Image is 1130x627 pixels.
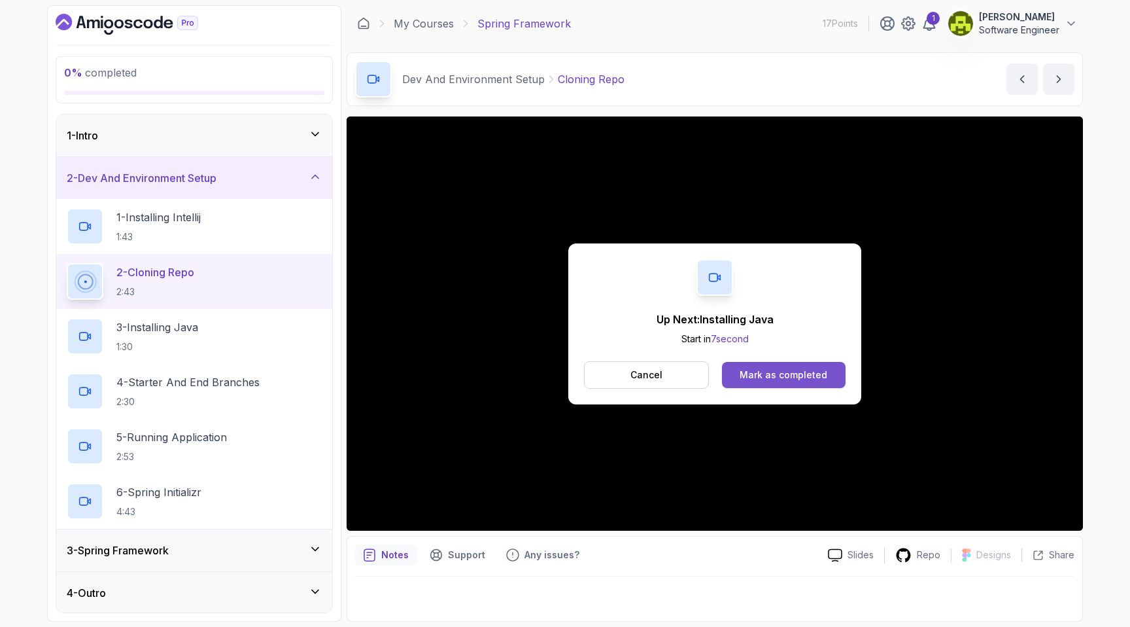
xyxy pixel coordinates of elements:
[116,395,260,408] p: 2:30
[1043,63,1074,95] button: next content
[56,14,228,35] a: Dashboard
[885,547,951,564] a: Repo
[116,429,227,445] p: 5 - Running Application
[67,170,216,186] h3: 2 - Dev And Environment Setup
[584,361,709,389] button: Cancel
[67,585,106,601] h3: 4 - Outro
[422,545,493,565] button: Support button
[116,340,198,353] p: 1:30
[116,285,194,298] p: 2:43
[917,548,940,562] p: Repo
[558,71,625,87] p: Cloning Repo
[64,66,137,79] span: completed
[722,362,846,388] button: Mark as completed
[498,545,587,565] button: Feedback button
[976,548,1011,562] p: Designs
[67,128,98,143] h3: 1 - Intro
[67,263,322,300] button: 2-Cloning Repo2:43
[740,368,827,382] div: Mark as completed
[116,209,201,225] p: 1 - Installing Intellij
[1006,63,1038,95] button: previous content
[67,543,169,558] h3: 3 - Spring Framework
[355,545,417,565] button: notes button
[116,230,201,243] p: 1:43
[927,12,940,25] div: 1
[448,548,485,562] p: Support
[67,483,322,520] button: 6-Spring Initializr4:43
[116,319,198,335] p: 3 - Installing Java
[657,312,774,327] p: Up Next: Installing Java
[979,24,1059,37] p: Software Engineer
[630,368,662,382] p: Cancel
[381,548,409,562] p: Notes
[921,16,937,31] a: 1
[116,374,260,390] p: 4 - Starter And End Branches
[524,548,579,562] p: Any issues?
[657,332,774,346] p: Start in
[56,157,332,199] button: 2-Dev And Environment Setup
[116,264,194,280] p: 2 - Cloning Repo
[948,10,1078,37] button: user profile image[PERSON_NAME]Software Engineer
[67,428,322,465] button: 5-Running Application2:53
[347,116,1083,531] iframe: 2 - Cloning Repo
[1021,548,1074,562] button: Share
[56,529,332,571] button: 3-Spring Framework
[848,548,874,562] p: Slides
[402,71,545,87] p: Dev And Environment Setup
[64,66,82,79] span: 0 %
[394,16,454,31] a: My Courses
[711,333,749,344] span: 7 second
[56,115,332,156] button: 1-Intro
[979,10,1059,24] p: [PERSON_NAME]
[67,208,322,245] button: 1-Installing Intellij1:43
[67,373,322,410] button: 4-Starter And End Branches2:30
[56,572,332,614] button: 4-Outro
[116,484,201,500] p: 6 - Spring Initializr
[67,318,322,355] button: 3-Installing Java1:30
[1049,548,1074,562] p: Share
[823,17,858,30] p: 17 Points
[477,16,571,31] p: Spring Framework
[357,17,370,30] a: Dashboard
[817,548,884,562] a: Slides
[116,450,227,463] p: 2:53
[116,505,201,518] p: 4:43
[948,11,973,36] img: user profile image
